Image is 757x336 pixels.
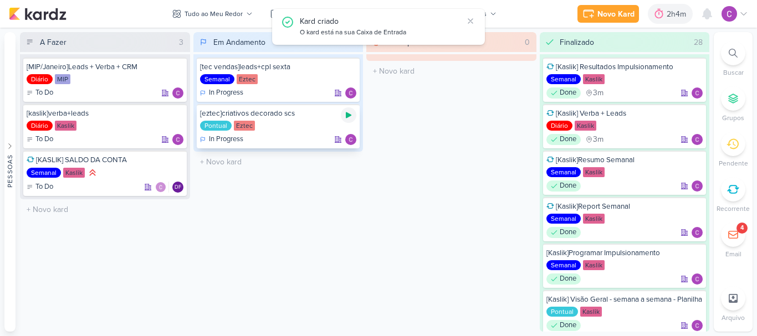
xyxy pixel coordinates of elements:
[723,68,744,77] p: Buscar
[593,89,603,97] span: 3m
[200,108,357,118] div: [eztec]criativos decorado scs
[546,320,581,331] div: Done
[27,74,53,84] div: Diário
[27,155,183,165] div: [KASLIK] SALDO DA CONTA
[22,201,188,218] input: + Novo kard
[27,62,183,72] div: [MIP/Janeiro]Leads + Verba + CRM
[27,108,183,118] div: [kaslik]verba+leads
[583,74,605,84] div: Kaslik
[546,260,581,270] div: Semanal
[546,108,703,118] div: [Kaslik] Verba + Leads
[200,62,357,72] div: [tec vendas]leads+cpl sexta
[575,121,596,131] div: Kaslik
[560,227,576,238] p: Done
[692,134,703,145] div: Responsável: Carlos Lima
[689,37,707,48] div: 28
[692,227,703,238] div: Responsável: Carlos Lima
[35,134,53,145] p: To Do
[172,134,183,145] div: Responsável: Carlos Lima
[35,87,53,99] p: To Do
[692,227,703,238] img: Carlos Lima
[40,37,67,48] div: A Fazer
[172,182,183,193] div: Diego Freitas
[546,248,703,258] div: [Kaslik]Programar Impulsionamento
[560,37,594,48] div: Finalizado
[577,5,639,23] button: Novo Kard
[560,320,576,331] p: Done
[585,134,603,145] div: último check-in há 3 meses
[172,182,183,193] div: Responsável: Diego Freitas
[692,87,703,99] img: Carlos Lima
[155,182,166,193] img: Carlos Lima
[546,294,703,304] div: [Kaslik] Visão Geral - semana a semana - Planilha
[55,74,70,84] div: MIP
[345,87,356,99] div: Responsável: Carlos Lima
[546,62,703,72] div: [Kaslik] Resultados Impulsionamento
[196,154,361,170] input: + Novo kard
[63,168,85,178] div: Kaslik
[719,158,748,168] p: Pendente
[300,15,463,27] div: Kard criado
[234,121,255,131] div: Eztec
[593,136,603,143] span: 3m
[722,6,737,22] img: Carlos Lima
[585,87,603,99] div: último check-in há 3 meses
[4,32,16,332] button: Pessoas
[200,87,243,99] div: In Progress
[583,214,605,224] div: Kaslik
[200,121,232,131] div: Pontual
[546,227,581,238] div: Done
[692,320,703,331] img: Carlos Lima
[345,87,356,99] img: Carlos Lima
[341,107,356,123] div: Ligar relógio
[546,167,581,177] div: Semanal
[560,273,576,285] p: Done
[213,37,265,48] div: Em Andamento
[520,37,534,48] div: 0
[546,201,703,211] div: [Kaslik]Report Semanal
[583,260,605,270] div: Kaslik
[692,87,703,99] div: Responsável: Carlos Lima
[583,167,605,177] div: Kaslik
[546,87,581,99] div: Done
[692,180,703,192] img: Carlos Lima
[692,273,703,285] div: Responsável: Carlos Lima
[546,121,572,131] div: Diário
[27,121,53,131] div: Diário
[580,307,602,317] div: Kaslik
[725,249,741,259] p: Email
[560,134,576,145] p: Done
[546,273,581,285] div: Done
[546,74,581,84] div: Semanal
[740,224,744,232] div: 4
[172,87,183,99] img: Carlos Lima
[560,87,576,99] p: Done
[209,87,243,99] p: In Progress
[692,134,703,145] img: Carlos Lima
[714,41,753,77] li: Ctrl + F
[55,121,76,131] div: Kaslik
[175,185,181,190] p: DF
[172,87,183,99] div: Responsável: Carlos Lima
[546,307,578,317] div: Pontual
[722,313,745,323] p: Arquivo
[345,134,356,145] div: Responsável: Carlos Lima
[200,134,243,145] div: In Progress
[27,168,61,178] div: Semanal
[722,113,744,123] p: Grupos
[667,8,689,20] div: 2h4m
[692,273,703,285] img: Carlos Lima
[200,74,234,84] div: Semanal
[692,180,703,192] div: Responsável: Carlos Lima
[300,27,463,38] div: O kard está na sua Caixa de Entrada
[717,204,750,214] p: Recorrente
[9,7,67,20] img: kardz.app
[369,63,534,79] input: + Novo kard
[155,182,169,193] div: Colaboradores: Carlos Lima
[560,180,576,192] p: Done
[546,214,581,224] div: Semanal
[546,180,581,192] div: Done
[27,182,53,193] div: To Do
[345,134,356,145] img: Carlos Lima
[5,154,15,187] div: Pessoas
